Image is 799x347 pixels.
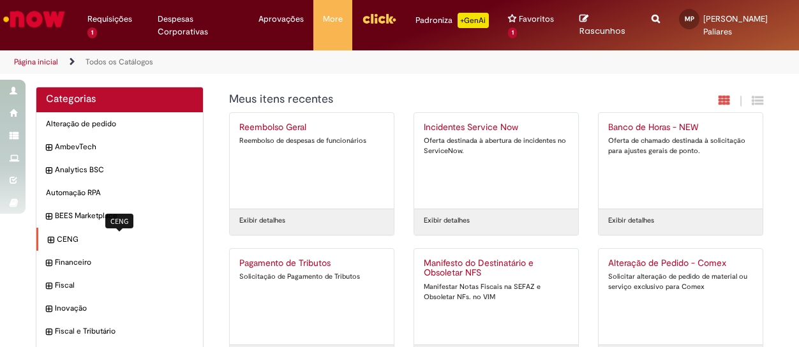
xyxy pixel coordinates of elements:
div: CENG [105,214,133,228]
i: Exibição em cartão [719,94,730,107]
div: expandir categoria BEES Marketplace BEES Marketplace [36,204,203,228]
div: expandir categoria Analytics BSC Analytics BSC [36,158,203,182]
h2: Reembolso Geral [239,122,384,133]
i: expandir categoria Inovação [46,303,52,316]
h1: {"description":"","title":"Meus itens recentes"} Categoria [229,93,625,106]
ul: Trilhas de página [10,50,523,74]
i: Exibição de grade [752,94,763,107]
div: Reembolso de despesas de funcionários [239,136,384,146]
a: Rascunhos [579,13,632,37]
span: AmbevTech [55,142,193,152]
span: Financeiro [55,257,193,268]
p: +GenAi [458,13,489,28]
i: expandir categoria Financeiro [46,257,52,270]
img: ServiceNow [1,6,67,32]
span: Requisições [87,13,132,26]
img: click_logo_yellow_360x200.png [362,9,396,28]
a: Exibir detalhes [424,216,470,226]
span: Analytics BSC [55,165,193,175]
h2: Alteração de Pedido - Comex [608,258,753,269]
span: Fiscal e Tributário [55,326,193,337]
div: expandir categoria AmbevTech AmbevTech [36,135,203,159]
span: Fiscal [55,280,193,291]
span: 1 [87,27,97,38]
div: expandir categoria Fiscal e Tributário Fiscal e Tributário [36,320,203,343]
i: expandir categoria BEES Marketplace [46,210,52,223]
h2: Manifesto do Destinatário e Obsoletar NFS [424,258,569,279]
span: [PERSON_NAME] Paliares [703,13,768,37]
span: More [323,13,343,26]
span: Despesas Corporativas [158,13,239,38]
div: expandir categoria Fiscal Fiscal [36,274,203,297]
span: Inovação [55,303,193,314]
div: Padroniza [415,13,489,28]
span: Automação RPA [46,188,193,198]
a: Todos os Catálogos [86,57,153,67]
div: Solicitação de Pagamento de Tributos [239,272,384,282]
a: Exibir detalhes [608,216,654,226]
div: expandir categoria Financeiro Financeiro [36,251,203,274]
a: Página inicial [14,57,58,67]
span: MP [685,15,694,23]
i: expandir categoria Analytics BSC [46,165,52,177]
i: expandir categoria CENG [48,234,54,247]
h2: Categorias [46,94,193,105]
span: Alteração de pedido [46,119,193,129]
div: Oferta de chamado destinada à solicitação para ajustes gerais de ponto. [608,136,753,156]
div: expandir categoria Inovação Inovação [36,297,203,320]
a: Incidentes Service Now Oferta destinada à abertura de incidentes no ServiceNow. [414,113,578,209]
div: Automação RPA [36,181,203,205]
h2: Incidentes Service Now [424,122,569,133]
span: | [740,94,742,108]
div: expandir categoria CENG CENG [36,228,203,251]
span: 1 [508,27,518,38]
div: Solicitar alteração de pedido de material ou serviço exclusivo para Comex [608,272,753,292]
div: Manifestar Notas Fiscais na SEFAZ e Obsoletar NFs. no VIM [424,282,569,302]
a: Alteração de Pedido - Comex Solicitar alteração de pedido de material ou serviço exclusivo para C... [599,249,763,344]
a: Pagamento de Tributos Solicitação de Pagamento de Tributos [230,249,394,344]
span: BEES Marketplace [55,210,193,221]
span: Rascunhos [579,25,625,37]
div: Alteração de pedido [36,112,203,136]
span: CENG [57,234,193,245]
h2: Pagamento de Tributos [239,258,384,269]
a: Manifesto do Destinatário e Obsoletar NFS Manifestar Notas Fiscais na SEFAZ e Obsoletar NFs. no VIM [414,249,578,344]
i: expandir categoria Fiscal e Tributário [46,326,52,339]
a: Reembolso Geral Reembolso de despesas de funcionários [230,113,394,209]
span: Favoritos [519,13,554,26]
h2: Banco de Horas - NEW [608,122,753,133]
i: expandir categoria AmbevTech [46,142,52,154]
i: expandir categoria Fiscal [46,280,52,293]
a: Banco de Horas - NEW Oferta de chamado destinada à solicitação para ajustes gerais de ponto. [599,113,763,209]
a: Exibir detalhes [239,216,285,226]
span: Aprovações [258,13,304,26]
div: Oferta destinada à abertura de incidentes no ServiceNow. [424,136,569,156]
